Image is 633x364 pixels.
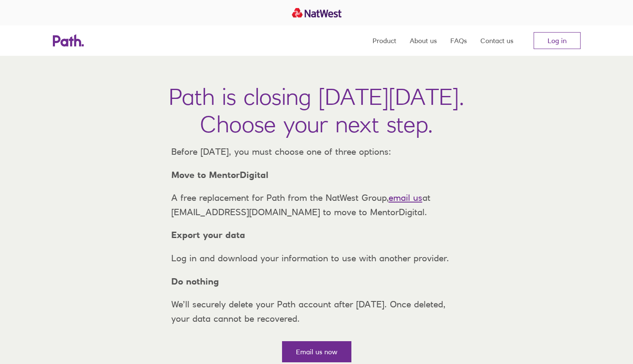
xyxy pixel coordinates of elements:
[164,191,469,219] p: A free replacement for Path from the NatWest Group, at [EMAIL_ADDRESS][DOMAIN_NAME] to move to Me...
[480,25,513,56] a: Contact us
[164,297,469,326] p: We’ll securely delete your Path account after [DATE]. Once deleted, your data cannot be recovered.
[171,276,219,287] strong: Do nothing
[389,192,422,203] a: email us
[373,25,396,56] a: Product
[171,230,245,240] strong: Export your data
[169,83,464,138] h1: Path is closing [DATE][DATE]. Choose your next step.
[410,25,437,56] a: About us
[450,25,467,56] a: FAQs
[164,145,469,159] p: Before [DATE], you must choose one of three options:
[534,32,581,49] a: Log in
[282,341,351,362] a: Email us now
[164,251,469,265] p: Log in and download your information to use with another provider.
[171,170,269,180] strong: Move to MentorDigital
